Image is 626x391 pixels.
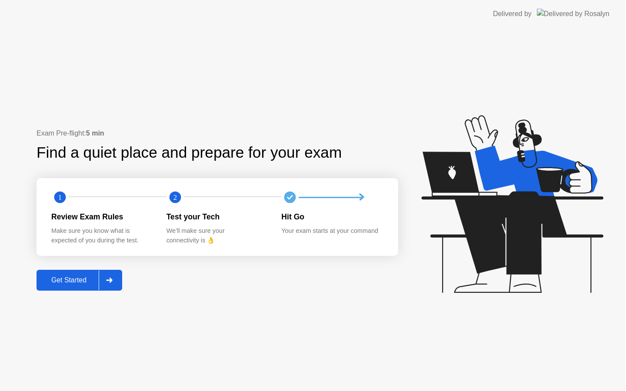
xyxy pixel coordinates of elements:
[51,211,153,222] div: Review Exam Rules
[281,211,383,222] div: Hit Go
[86,129,104,137] b: 5 min
[37,141,343,164] div: Find a quiet place and prepare for your exam
[37,270,122,291] button: Get Started
[51,226,153,245] div: Make sure you know what is expected of you during the test.
[37,128,398,139] div: Exam Pre-flight:
[281,226,383,236] div: Your exam starts at your command
[39,276,99,284] div: Get Started
[58,193,62,202] text: 1
[537,9,609,19] img: Delivered by Rosalyn
[173,193,177,202] text: 2
[493,9,532,19] div: Delivered by
[166,211,268,222] div: Test your Tech
[166,226,268,245] div: We’ll make sure your connectivity is 👌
